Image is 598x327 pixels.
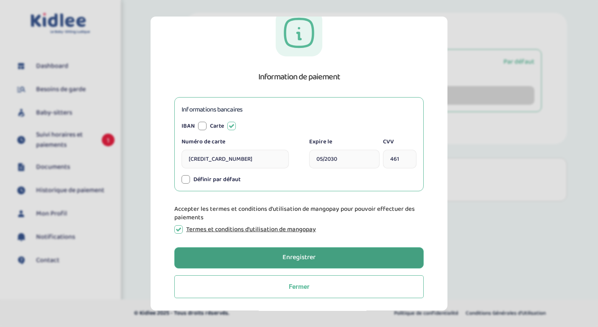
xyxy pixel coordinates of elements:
[383,150,416,168] input: XXX
[383,137,416,146] label: CVV
[174,247,424,268] button: Enregistrer
[309,150,380,168] input: 01/26
[182,122,195,131] label: IBAN
[186,225,316,234] a: Termes et conditions d'utilisation de mangopay
[182,150,289,168] input: XXXXXXXXXXXX1234
[258,70,340,84] h1: Information de paiement
[182,104,242,115] h3: Informations bancaires
[182,137,289,146] label: Numéro de carte
[210,122,224,131] label: Carte
[174,275,424,298] button: Fermer
[174,205,424,222] p: Accepter les termes et conditions d'utilisation de mangopay pour pouvoir effectuer des paiements
[282,253,316,263] div: Enregistrer
[193,175,240,184] label: Définir par défaut
[309,137,380,146] label: Expire le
